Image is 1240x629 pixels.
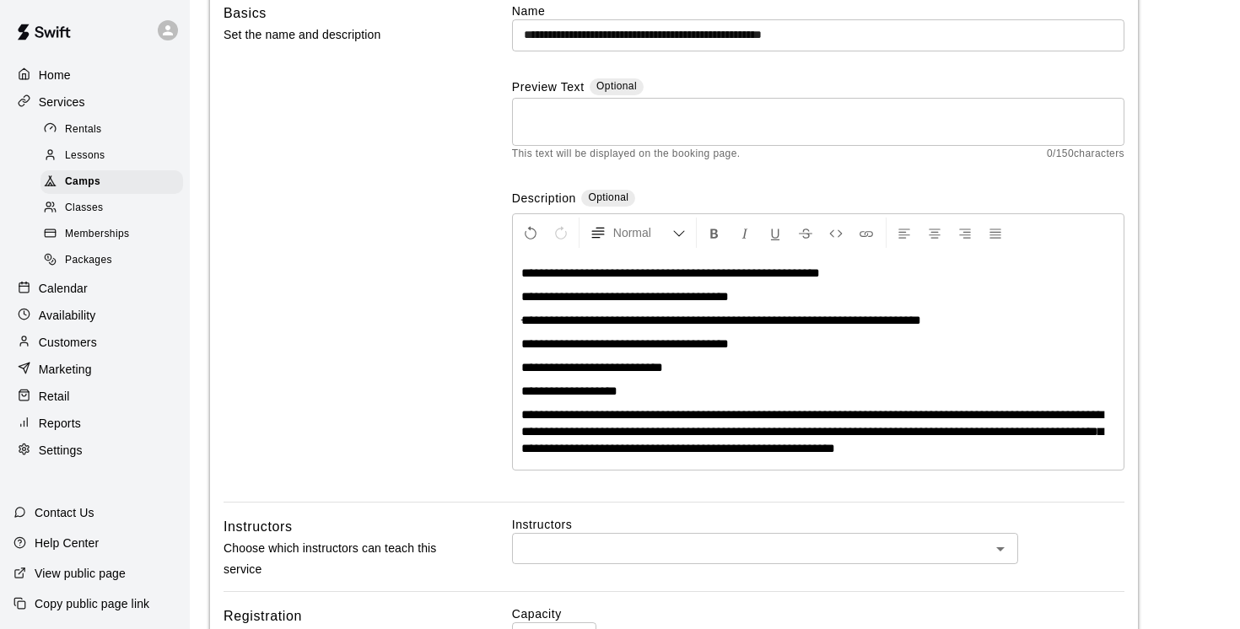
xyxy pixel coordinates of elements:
[516,218,545,248] button: Undo
[35,595,149,612] p: Copy public page link
[40,222,190,248] a: Memberships
[512,516,1124,533] label: Instructors
[39,442,83,459] p: Settings
[39,307,96,324] p: Availability
[40,196,183,220] div: Classes
[65,121,102,138] span: Rentals
[512,3,1124,19] label: Name
[40,248,190,274] a: Packages
[40,196,190,222] a: Classes
[40,170,183,194] div: Camps
[13,357,176,382] a: Marketing
[512,146,741,163] span: This text will be displayed on the booking page.
[65,174,100,191] span: Camps
[852,218,881,248] button: Insert Link
[40,144,183,168] div: Lessons
[40,249,183,272] div: Packages
[731,218,759,248] button: Format Italics
[39,361,92,378] p: Marketing
[39,415,81,432] p: Reports
[65,148,105,164] span: Lessons
[822,218,850,248] button: Insert Code
[40,169,190,196] a: Camps
[989,537,1012,561] button: Open
[40,142,190,169] a: Lessons
[65,226,129,243] span: Memberships
[39,388,70,405] p: Retail
[224,3,267,24] h6: Basics
[951,218,979,248] button: Right Align
[981,218,1010,248] button: Justify Align
[761,218,790,248] button: Format Underline
[224,516,293,538] h6: Instructors
[224,538,458,580] p: Choose which instructors can teach this service
[1047,146,1124,163] span: 0 / 150 characters
[512,78,585,98] label: Preview Text
[512,605,1124,622] label: Capacity
[13,384,176,409] a: Retail
[920,218,949,248] button: Center Align
[39,94,85,110] p: Services
[13,62,176,88] a: Home
[13,411,176,436] a: Reports
[596,80,637,92] span: Optional
[13,438,176,463] a: Settings
[13,89,176,115] a: Services
[13,276,176,301] a: Calendar
[512,190,576,209] label: Description
[224,24,458,46] p: Set the name and description
[39,280,88,297] p: Calendar
[39,67,71,83] p: Home
[13,303,176,328] a: Availability
[588,191,628,203] span: Optional
[547,218,575,248] button: Redo
[35,504,94,521] p: Contact Us
[224,605,302,627] h6: Registration
[13,330,176,355] a: Customers
[700,218,729,248] button: Format Bold
[791,218,820,248] button: Format Strikethrough
[35,565,126,582] p: View public page
[65,200,103,217] span: Classes
[35,535,99,551] p: Help Center
[613,224,672,241] span: Normal
[40,116,190,142] a: Rentals
[40,118,183,142] div: Rentals
[583,218,693,248] button: Formatting Options
[65,252,112,269] span: Packages
[40,223,183,246] div: Memberships
[890,218,919,248] button: Left Align
[39,334,97,351] p: Customers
